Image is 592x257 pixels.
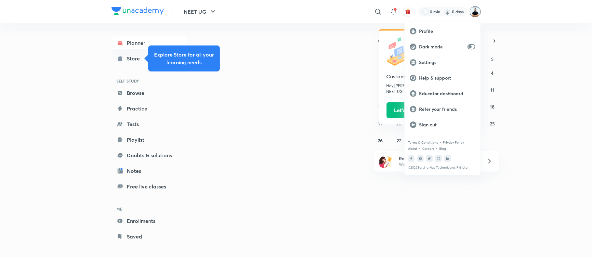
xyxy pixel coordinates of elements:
[443,140,464,144] a: Privacy Policy
[436,145,438,151] div: •
[419,106,475,112] p: Refer your friends
[419,44,465,50] p: Dark mode
[153,51,215,66] h5: Explore Store for all your learning needs
[405,101,480,117] a: Refer your friends
[419,59,475,65] p: Settings
[405,86,480,101] a: Educator dashboard
[419,122,475,128] p: Sign out
[419,75,475,81] p: Help & support
[419,145,421,151] div: •
[534,232,585,250] iframe: Help widget launcher
[419,28,475,34] p: Profile
[405,23,480,39] a: Profile
[408,166,477,170] p: © 2025 Sorting Hat Technologies Pvt Ltd
[419,91,475,96] p: Educator dashboard
[408,140,438,144] a: Terms & Conditions
[439,139,441,145] div: •
[405,70,480,86] a: Help & support
[439,147,446,150] a: Blog
[408,147,417,150] a: About
[422,147,434,150] a: Careers
[405,55,480,70] a: Settings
